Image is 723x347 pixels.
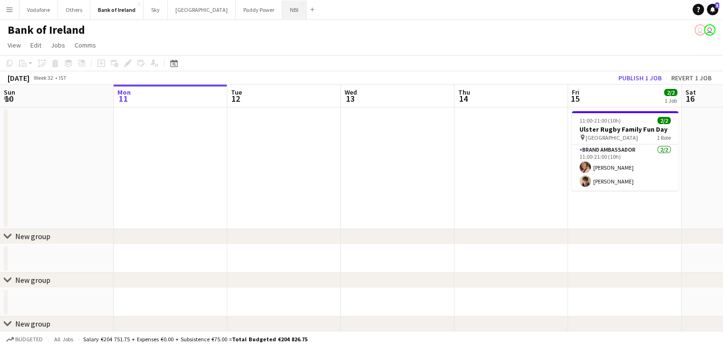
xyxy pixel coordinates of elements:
[31,74,55,81] span: Week 32
[8,73,29,83] div: [DATE]
[458,88,470,96] span: Thu
[572,145,678,191] app-card-role: Brand Ambassador2/211:00-21:00 (10h)[PERSON_NAME][PERSON_NAME]
[715,2,719,9] span: 5
[2,93,15,104] span: 10
[694,24,706,36] app-user-avatar: Katie Shovlin
[457,93,470,104] span: 14
[47,39,69,51] a: Jobs
[15,231,50,241] div: New group
[19,0,58,19] button: Vodafone
[579,117,621,124] span: 11:00-21:00 (10h)
[685,88,696,96] span: Sat
[232,336,308,343] span: Total Budgeted €204 826.75
[570,93,579,104] span: 15
[664,89,677,96] span: 2/2
[8,23,85,37] h1: Bank of Ireland
[5,334,44,345] button: Budgeted
[684,93,696,104] span: 16
[586,134,638,141] span: [GEOGRAPHIC_DATA]
[615,72,665,84] button: Publish 1 job
[117,88,131,96] span: Mon
[665,97,677,104] div: 1 Job
[15,319,50,328] div: New group
[83,336,308,343] div: Salary €204 751.75 + Expenses €0.00 + Subsistence €75.00 =
[572,88,579,96] span: Fri
[667,72,715,84] button: Revert 1 job
[168,0,236,19] button: [GEOGRAPHIC_DATA]
[4,39,25,51] a: View
[572,125,678,134] h3: Ulster Rugby Family Fun Day
[52,336,75,343] span: All jobs
[75,41,96,49] span: Comms
[345,88,357,96] span: Wed
[572,111,678,191] app-job-card: 11:00-21:00 (10h)2/2Ulster Rugby Family Fun Day [GEOGRAPHIC_DATA]1 RoleBrand Ambassador2/211:00-2...
[15,275,50,285] div: New group
[343,93,357,104] span: 13
[282,0,307,19] button: NBI
[71,39,100,51] a: Comms
[27,39,45,51] a: Edit
[51,41,65,49] span: Jobs
[30,41,41,49] span: Edit
[231,88,242,96] span: Tue
[58,0,90,19] button: Others
[4,88,15,96] span: Sun
[230,93,242,104] span: 12
[144,0,168,19] button: Sky
[90,0,144,19] button: Bank of Ireland
[8,41,21,49] span: View
[657,117,671,124] span: 2/2
[657,134,671,141] span: 1 Role
[704,24,715,36] app-user-avatar: Katie Shovlin
[707,4,718,15] a: 5
[59,74,67,81] div: IST
[15,336,43,343] span: Budgeted
[116,93,131,104] span: 11
[236,0,282,19] button: Paddy Power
